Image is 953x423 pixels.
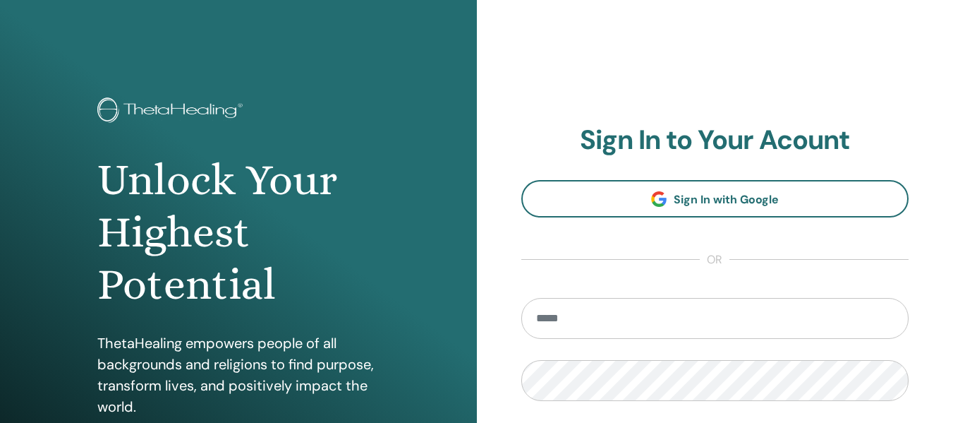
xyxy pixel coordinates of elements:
h2: Sign In to Your Acount [521,124,909,157]
h1: Unlock Your Highest Potential [97,154,380,311]
a: Sign In with Google [521,180,909,218]
span: Sign In with Google [674,192,779,207]
p: ThetaHealing empowers people of all backgrounds and religions to find purpose, transform lives, a... [97,333,380,417]
span: or [700,251,729,268]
